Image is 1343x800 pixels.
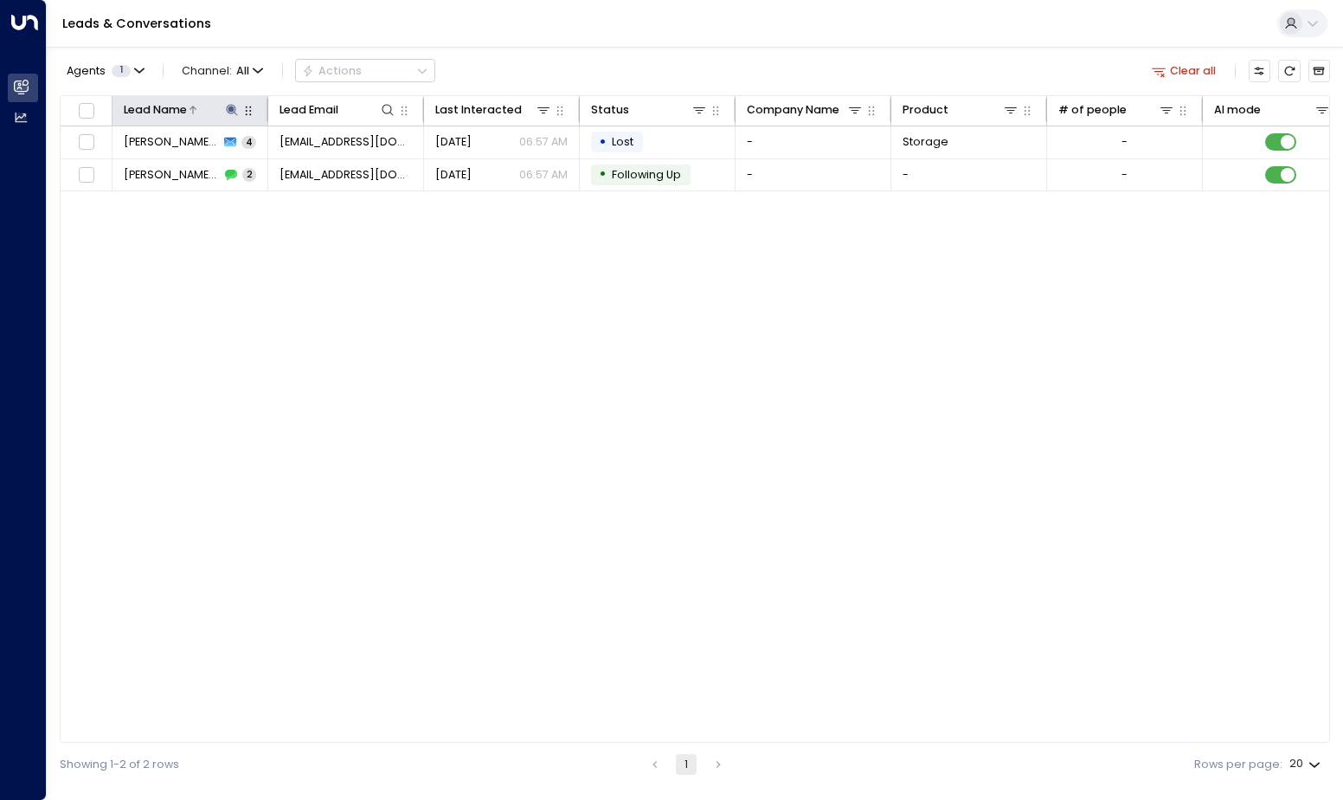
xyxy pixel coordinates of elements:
td: - [891,159,1047,191]
div: Lead Email [280,100,397,119]
div: Product [903,100,1020,119]
div: - [1121,167,1128,183]
span: Storage [903,134,948,150]
nav: pagination navigation [644,754,730,775]
div: Last Interacted [435,100,553,119]
div: - [1121,134,1128,150]
button: page 1 [676,754,697,775]
label: Rows per page: [1194,757,1282,773]
span: Agents [67,66,106,77]
button: Customize [1249,60,1270,81]
div: • [599,161,607,188]
span: Aug 06, 2025 [435,134,472,150]
p: 06:57 AM [519,134,568,150]
span: Kane Mcilroy [124,167,221,183]
div: Product [903,100,948,119]
span: Aug 03, 2025 [435,167,472,183]
div: # of people [1058,100,1176,119]
span: Toggle select row [76,165,96,185]
span: All [236,65,249,77]
div: Actions [302,64,362,78]
div: Status [591,100,629,119]
td: - [736,159,891,191]
span: Following Up [612,167,681,182]
div: Lead Email [280,100,338,119]
button: Actions [295,59,435,82]
a: Leads & Conversations [62,15,211,32]
p: 06:57 AM [519,167,568,183]
span: Refresh [1278,60,1300,81]
div: • [599,129,607,156]
div: Button group with a nested menu [295,59,435,82]
button: Archived Leads [1308,60,1330,81]
div: Lead Name [124,100,241,119]
div: Showing 1-2 of 2 rows [60,757,179,773]
span: kbm1990@msn.com [280,167,413,183]
button: Channel:All [176,60,269,81]
span: 2 [242,168,256,181]
div: Status [591,100,709,119]
button: Clear all [1146,60,1223,81]
div: AI mode [1214,100,1261,119]
span: 4 [241,136,256,149]
button: Agents1 [60,60,150,81]
td: - [736,126,891,158]
span: Toggle select all [76,100,96,120]
div: Lead Name [124,100,187,119]
div: # of people [1058,100,1127,119]
span: Channel: [176,60,269,81]
div: Last Interacted [435,100,522,119]
div: Company Name [747,100,864,119]
span: kbm1990@msn.com [280,134,413,150]
div: 20 [1289,752,1324,776]
span: Kane Mcilroy [124,134,220,150]
span: 1 [112,65,131,77]
div: Company Name [747,100,839,119]
span: Toggle select row [76,132,96,152]
div: AI mode [1214,100,1332,119]
span: Lost [612,134,633,149]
